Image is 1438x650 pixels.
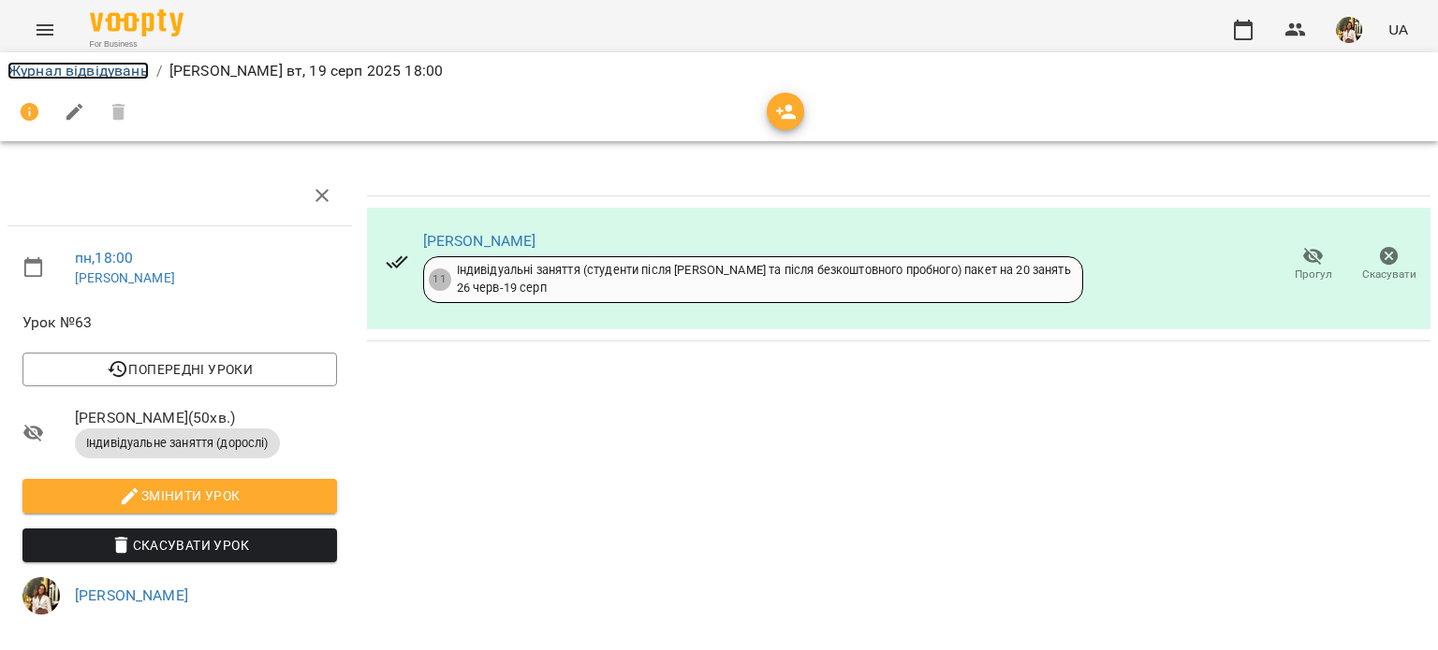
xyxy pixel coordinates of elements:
span: Індивідуальне заняття (дорослі) [75,435,280,452]
span: Попередні уроки [37,358,322,381]
button: Скасувати [1351,238,1427,291]
button: Змінити урок [22,479,337,513]
span: [PERSON_NAME] ( 50 хв. ) [75,407,337,429]
p: [PERSON_NAME] вт, 19 серп 2025 18:00 [169,60,443,82]
span: Скасувати Урок [37,534,322,556]
a: [PERSON_NAME] [423,232,536,250]
span: UA [1388,20,1408,39]
a: [PERSON_NAME] [75,270,175,285]
li: / [156,60,162,82]
span: Скасувати [1362,267,1416,282]
a: пн , 18:00 [75,249,133,267]
a: [PERSON_NAME] [75,586,188,604]
a: Журнал відвідувань [7,62,149,79]
button: Попередні уроки [22,353,337,386]
img: Voopty Logo [90,9,183,36]
img: aea806cbca9c040a8c2344d296ea6535.jpg [22,577,60,614]
span: Урок №63 [22,311,337,334]
span: Прогул [1295,267,1332,282]
span: Змінити урок [37,484,322,507]
nav: breadcrumb [7,60,1431,82]
span: For Business [90,38,183,51]
button: Прогул [1275,238,1351,291]
button: UA [1381,12,1416,47]
button: Menu [22,7,67,52]
div: Індивідуальні заняття (студенти після [PERSON_NAME] та після безкоштовного пробного) пакет на 20 ... [457,262,1071,296]
div: 11 [429,268,451,291]
button: Скасувати Урок [22,528,337,562]
img: aea806cbca9c040a8c2344d296ea6535.jpg [1336,17,1362,43]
